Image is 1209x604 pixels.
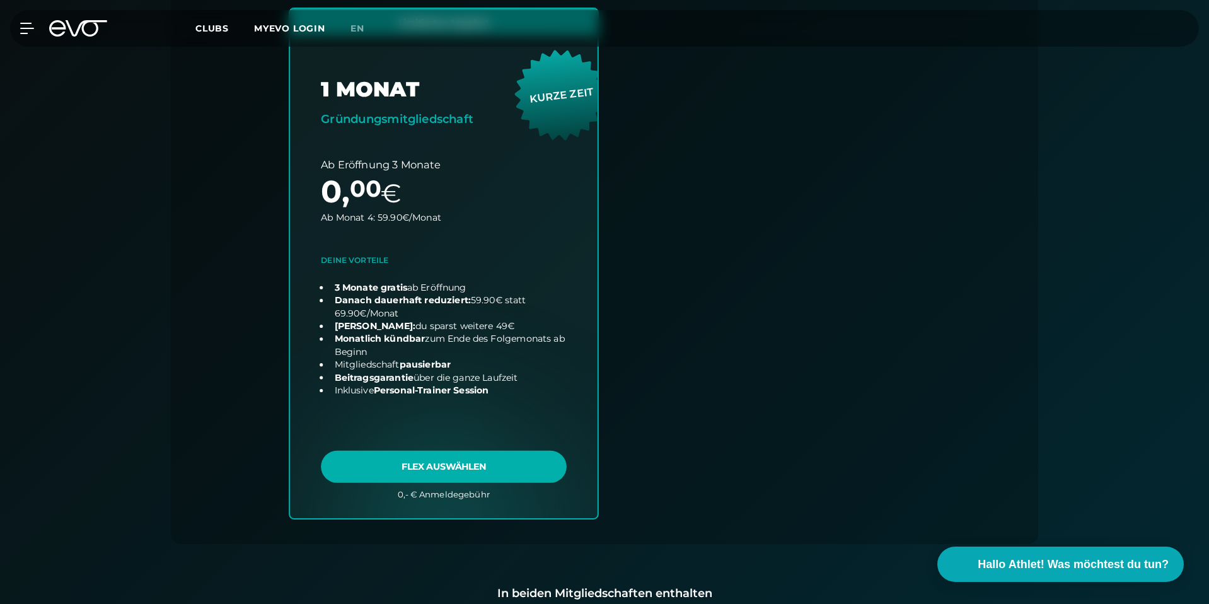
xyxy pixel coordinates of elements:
a: MYEVO LOGIN [254,23,325,34]
span: Hallo Athlet! Was möchtest du tun? [978,556,1169,573]
a: Clubs [195,22,254,34]
a: en [350,21,379,36]
span: en [350,23,364,34]
span: Clubs [195,23,229,34]
button: Hallo Athlet! Was möchtest du tun? [937,547,1184,582]
a: choose plan [290,9,598,518]
div: In beiden Mitgliedschaften enthalten [191,584,1018,602]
